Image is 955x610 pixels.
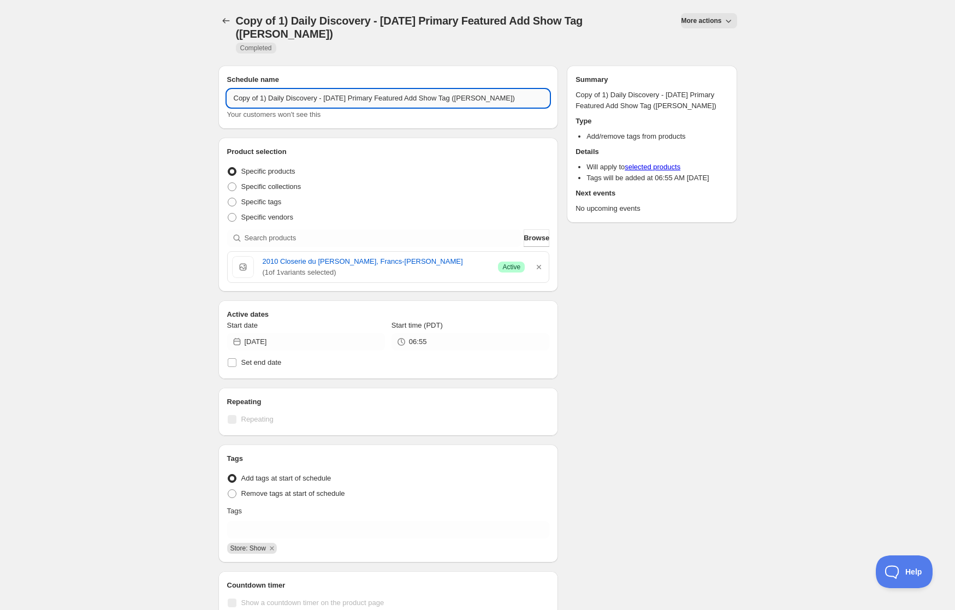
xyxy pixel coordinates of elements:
h2: Active dates [227,309,550,320]
span: Start date [227,321,258,329]
span: Add tags at start of schedule [241,474,331,482]
p: No upcoming events [576,203,728,214]
li: Add/remove tags from products [586,131,728,142]
p: Tags [227,506,242,517]
h2: Repeating [227,396,550,407]
span: Start time (PDT) [392,321,443,329]
li: Will apply to [586,162,728,173]
h2: Details [576,146,728,157]
span: Specific tags [241,198,282,206]
span: Active [502,263,520,271]
span: Copy of 1) Daily Discovery - [DATE] Primary Featured Add Show Tag ([PERSON_NAME]) [236,15,583,40]
a: selected products [625,163,680,171]
h2: Type [576,116,728,127]
a: 2010 Closerie du [PERSON_NAME], Francs-[PERSON_NAME] [263,256,490,267]
iframe: Toggle Customer Support [876,555,933,588]
input: Search products [245,229,522,247]
p: Copy of 1) Daily Discovery - [DATE] Primary Featured Add Show Tag ([PERSON_NAME]) [576,90,728,111]
span: Browse [524,233,549,244]
span: More actions [681,16,721,25]
span: Store: Show [230,544,266,552]
span: Specific products [241,167,295,175]
span: Remove tags at start of schedule [241,489,345,498]
h2: Tags [227,453,550,464]
span: Completed [240,44,272,52]
h2: Summary [576,74,728,85]
span: Repeating [241,415,274,423]
span: Set end date [241,358,282,366]
button: Browse [524,229,549,247]
span: Show a countdown timer on the product page [241,599,384,607]
button: More actions [681,13,737,28]
button: Remove Store: Show [267,543,277,553]
span: ( 1 of 1 variants selected) [263,267,490,278]
h2: Countdown timer [227,580,550,591]
span: Your customers won't see this [227,110,321,119]
button: Schedules [218,13,234,28]
h2: Product selection [227,146,550,157]
li: Tags will be added at 06:55 AM [DATE] [586,173,728,183]
h2: Schedule name [227,74,550,85]
h2: Next events [576,188,728,199]
span: Specific vendors [241,213,293,221]
span: Specific collections [241,182,301,191]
